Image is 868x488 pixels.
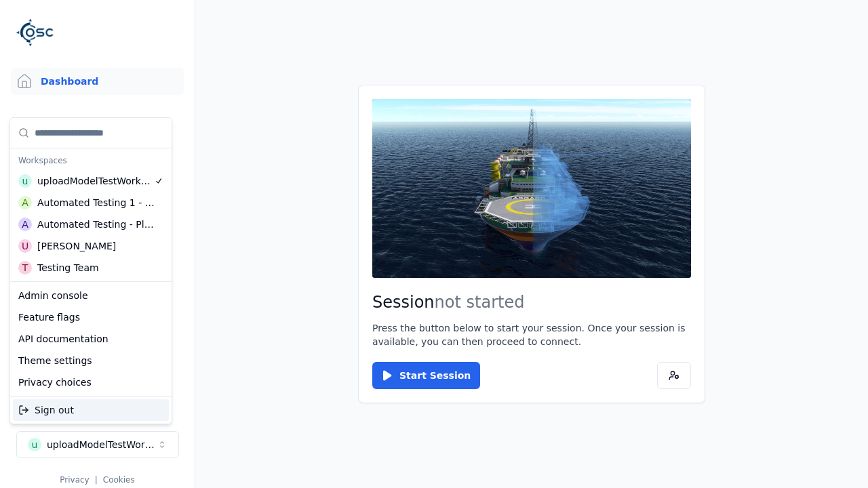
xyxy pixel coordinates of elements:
div: Sign out [13,399,169,421]
div: Privacy choices [13,371,169,393]
div: Automated Testing - Playwright [37,218,155,231]
div: U [18,239,32,253]
div: Admin console [13,285,169,306]
div: Automated Testing 1 - Playwright [37,196,155,209]
div: u [18,174,32,188]
div: [PERSON_NAME] [37,239,116,253]
div: Suggestions [10,282,172,396]
div: A [18,218,32,231]
div: Feature flags [13,306,169,328]
div: T [18,261,32,274]
div: API documentation [13,328,169,350]
div: Suggestions [10,118,172,281]
div: Testing Team [37,261,99,274]
div: A [18,196,32,209]
div: Workspaces [13,151,169,170]
div: Theme settings [13,350,169,371]
div: uploadModelTestWorkspace [37,174,154,188]
div: Suggestions [10,396,172,424]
